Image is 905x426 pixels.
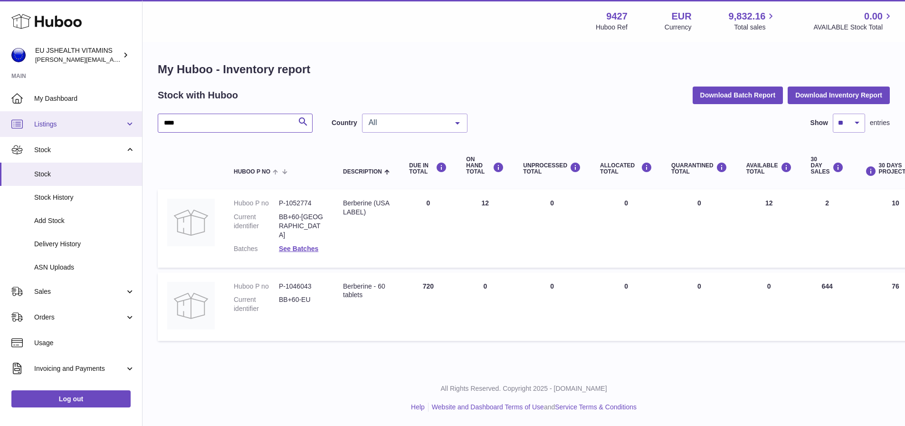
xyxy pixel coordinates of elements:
td: 0 [400,189,457,267]
div: UNPROCESSED Total [523,162,581,175]
span: AVAILABLE Stock Total [813,23,894,32]
span: Stock [34,145,125,155]
label: Country [332,118,357,127]
td: 0 [514,272,591,341]
div: Currency [665,23,692,32]
dt: Current identifier [234,213,279,240]
span: 0.00 [864,10,883,23]
td: 0 [457,272,514,341]
a: 0.00 AVAILABLE Stock Total [813,10,894,32]
td: 644 [801,272,853,341]
img: laura@jessicasepel.com [11,48,26,62]
div: QUARANTINED Total [671,162,727,175]
dt: Huboo P no [234,282,279,291]
h1: My Huboo - Inventory report [158,62,890,77]
td: 720 [400,272,457,341]
span: Huboo P no [234,169,270,175]
td: 0 [514,189,591,267]
div: EU JSHEALTH VITAMINS [35,46,121,64]
span: 9,832.16 [729,10,766,23]
div: Berberine (USA LABEL) [343,199,390,217]
dd: BB+60-[GEOGRAPHIC_DATA] [279,213,324,240]
div: AVAILABLE Total [746,162,792,175]
div: DUE IN TOTAL [409,162,447,175]
label: Show [810,118,828,127]
span: Stock [34,170,135,179]
li: and [429,403,637,412]
button: Download Inventory Report [788,87,890,104]
span: All [366,118,448,127]
a: See Batches [279,245,318,252]
span: Sales [34,287,125,296]
span: Orders [34,313,125,322]
span: Add Stock [34,216,135,225]
a: Service Terms & Conditions [555,403,637,411]
td: 0 [591,272,662,341]
dt: Huboo P no [234,199,279,208]
span: ASN Uploads [34,263,135,272]
button: Download Batch Report [693,87,783,104]
span: 0 [697,282,701,290]
td: 2 [801,189,853,267]
span: Description [343,169,382,175]
span: Delivery History [34,240,135,249]
div: ON HAND Total [466,156,504,175]
dd: BB+60-EU [279,295,324,313]
span: My Dashboard [34,94,135,103]
strong: EUR [671,10,691,23]
div: Huboo Ref [596,23,628,32]
span: [PERSON_NAME][EMAIL_ADDRESS][DOMAIN_NAME] [35,56,191,63]
span: Total sales [734,23,776,32]
span: Usage [34,339,135,348]
span: Invoicing and Payments [34,364,125,373]
span: entries [870,118,890,127]
dd: P-1052774 [279,199,324,208]
div: Berberine - 60 tablets [343,282,390,300]
span: Listings [34,120,125,129]
a: Log out [11,390,131,407]
dd: P-1046043 [279,282,324,291]
h2: Stock with Huboo [158,89,238,102]
span: 0 [697,199,701,207]
span: Stock History [34,193,135,202]
td: 0 [737,272,801,341]
dt: Current identifier [234,295,279,313]
div: 30 DAY SALES [811,156,844,175]
td: 0 [591,189,662,267]
td: 12 [457,189,514,267]
a: 9,832.16 Total sales [729,10,777,32]
div: ALLOCATED Total [600,162,652,175]
p: All Rights Reserved. Copyright 2025 - [DOMAIN_NAME] [150,384,897,393]
strong: 9427 [606,10,628,23]
a: Website and Dashboard Terms of Use [432,403,544,411]
dt: Batches [234,244,279,253]
img: product image [167,282,215,329]
img: product image [167,199,215,246]
a: Help [411,403,425,411]
td: 12 [737,189,801,267]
